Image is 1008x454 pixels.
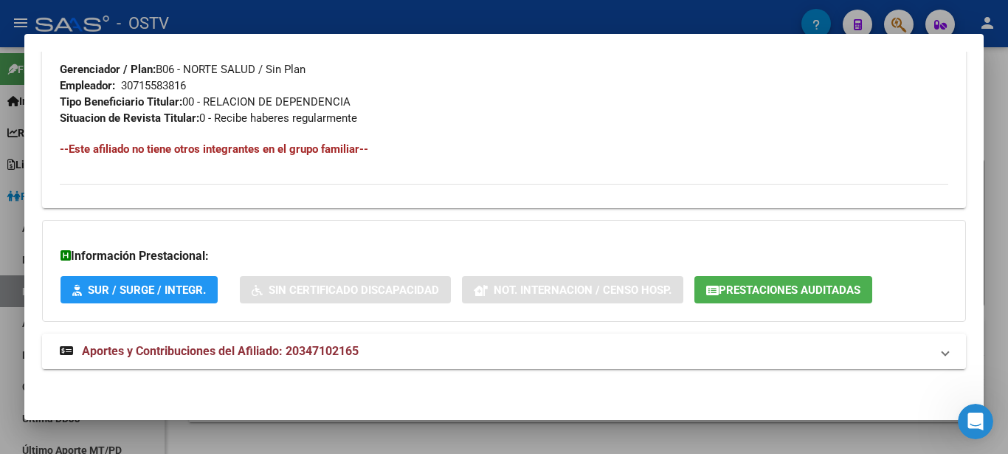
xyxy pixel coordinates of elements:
[61,247,947,265] h3: Información Prestacional:
[60,95,351,109] span: 00 - RELACION DE DEPENDENCIA
[269,283,439,297] span: Sin Certificado Discapacidad
[462,276,683,303] button: Not. Internacion / Censo Hosp.
[60,111,199,125] strong: Situacion de Revista Titular:
[42,334,966,369] mat-expansion-panel-header: Aportes y Contribuciones del Afiliado: 20347102165
[60,141,948,157] h4: --Este afiliado no tiene otros integrantes en el grupo familiar--
[60,111,357,125] span: 0 - Recibe haberes regularmente
[694,276,872,303] button: Prestaciones Auditadas
[240,276,451,303] button: Sin Certificado Discapacidad
[60,79,115,92] strong: Empleador:
[60,63,156,76] strong: Gerenciador / Plan:
[60,63,305,76] span: B06 - NORTE SALUD / Sin Plan
[958,404,993,439] iframe: Intercom live chat
[494,283,672,297] span: Not. Internacion / Censo Hosp.
[82,344,359,358] span: Aportes y Contribuciones del Afiliado: 20347102165
[719,283,860,297] span: Prestaciones Auditadas
[60,95,182,109] strong: Tipo Beneficiario Titular:
[61,276,218,303] button: SUR / SURGE / INTEGR.
[88,283,206,297] span: SUR / SURGE / INTEGR.
[121,78,186,94] div: 30715583816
